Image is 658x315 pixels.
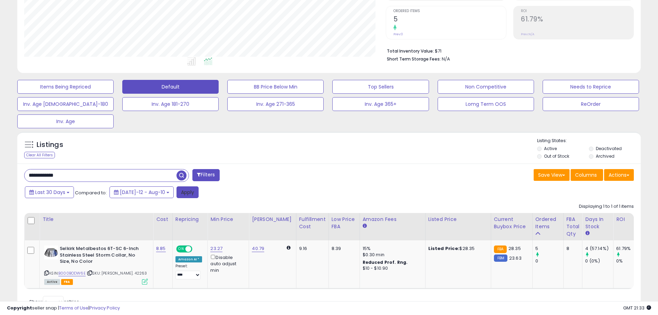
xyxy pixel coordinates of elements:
b: Short Term Storage Fees: [387,56,441,62]
span: Compared to: [75,189,107,196]
button: Last 30 Days [25,186,74,198]
span: Columns [575,172,597,178]
div: 61.79% [616,245,644,252]
button: Default [122,80,219,94]
button: [DATE]-12 - Aug-10 [109,186,174,198]
div: Displaying 1 to 1 of 1 items [579,203,634,210]
button: Lomg Term OOS [438,97,534,111]
b: Selkirk Metalbestos 6T-SC 6-Inch Stainless Steel Storm Collar, No Size, No Color [60,245,144,267]
div: $28.35 [428,245,486,252]
b: Listed Price: [428,245,460,252]
div: Cost [156,216,170,223]
button: Inv. Age [DEMOGRAPHIC_DATA]-180 [17,97,114,111]
p: Listing States: [537,138,641,144]
div: Min Price [210,216,246,223]
div: Listed Price [428,216,488,223]
div: ROI [616,216,641,223]
button: ReOrder [543,97,639,111]
label: Active [544,146,557,151]
button: Non Competitive [438,80,534,94]
div: $0.30 min [363,252,420,258]
div: [PERSON_NAME] [252,216,293,223]
button: Apply [177,186,199,198]
div: seller snap | | [7,305,120,312]
div: FBA Total Qty [566,216,580,238]
button: Inv. Age [17,114,114,128]
small: FBA [494,245,507,253]
div: Current Buybox Price [494,216,530,230]
span: 23.63 [509,255,522,261]
div: 0 [535,258,563,264]
div: Clear All Filters [24,152,55,158]
div: Repricing [175,216,205,223]
div: Low Price FBA [332,216,357,230]
span: ROI [521,9,633,13]
a: Privacy Policy [89,305,120,311]
h2: 61.79% [521,15,633,25]
a: B000BODW6E [58,270,86,276]
div: Ordered Items [535,216,561,230]
label: Archived [596,153,614,159]
a: 8.85 [156,245,166,252]
b: Reduced Prof. Rng. [363,259,408,265]
span: N/A [442,56,450,62]
label: Out of Stock [544,153,569,159]
span: OFF [191,246,202,252]
div: 5 [535,245,563,252]
div: Fulfillment Cost [299,216,326,230]
button: Filters [192,169,219,181]
div: Amazon AI * [175,256,202,262]
a: 40.79 [252,245,264,252]
a: 23.27 [210,245,222,252]
h2: 5 [393,15,506,25]
small: Prev: 0 [393,32,403,36]
div: $10 - $10.90 [363,266,420,271]
button: Save View [534,169,570,181]
span: All listings currently available for purchase on Amazon [44,279,60,285]
strong: Copyright [7,305,32,311]
span: ON [177,246,185,252]
small: Prev: N/A [521,32,534,36]
span: 2025-09-10 21:33 GMT [623,305,651,311]
div: 15% [363,245,420,252]
button: Inv. Age 271-365 [227,97,324,111]
button: BB Price Below Min [227,80,324,94]
span: Ordered Items [393,9,506,13]
div: Disable auto adjust min [210,253,244,274]
label: Deactivated [596,146,622,151]
div: Days In Stock [585,216,610,230]
span: 28.35 [508,245,521,252]
div: ASIN: [44,245,148,284]
small: FBM [494,254,507,262]
div: 9.16 [299,245,323,252]
button: Inv. Age 365+ [332,97,429,111]
small: Days In Stock. [585,230,589,237]
div: 0% [616,258,644,264]
button: Top Sellers [332,80,429,94]
span: [DATE]-12 - Aug-10 [120,189,165,196]
div: 4 (57.14%) [585,245,613,252]
div: 0 (0%) [585,258,613,264]
h5: Listings [37,140,63,150]
img: 41Ikyzu0V4L._SL40_.jpg [44,245,58,259]
button: Inv. Age 181-270 [122,97,219,111]
div: Preset: [175,264,202,279]
button: Items Being Repriced [17,80,114,94]
div: Title [42,216,150,223]
div: 8 [566,245,577,252]
button: Actions [604,169,634,181]
span: | SKU: [PERSON_NAME]. 42263 [87,270,147,276]
small: Amazon Fees. [363,223,367,229]
b: Total Inventory Value: [387,48,434,54]
a: Terms of Use [59,305,88,311]
li: $71 [387,46,629,55]
button: Needs to Reprice [543,80,639,94]
div: 8.39 [332,245,354,252]
button: Columns [571,169,603,181]
div: Amazon Fees [363,216,422,223]
span: Last 30 Days [35,189,65,196]
span: FBA [61,279,73,285]
span: Show: entries [29,298,79,305]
